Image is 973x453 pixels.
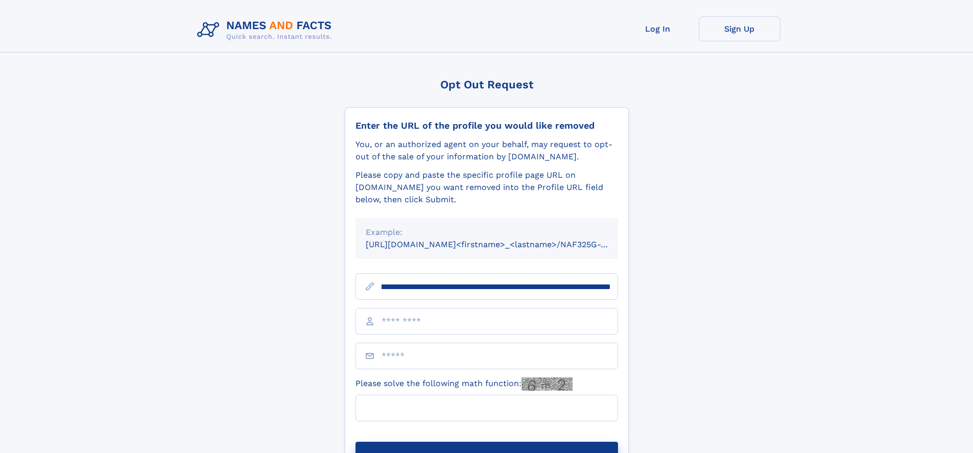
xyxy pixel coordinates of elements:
[617,16,699,41] a: Log In
[355,169,618,206] div: Please copy and paste the specific profile page URL on [DOMAIN_NAME] you want removed into the Pr...
[355,138,618,163] div: You, or an authorized agent on your behalf, may request to opt-out of the sale of your informatio...
[355,377,573,391] label: Please solve the following math function:
[193,16,340,44] img: Logo Names and Facts
[366,240,637,249] small: [URL][DOMAIN_NAME]<firstname>_<lastname>/NAF325G-xxxxxxxx
[699,16,780,41] a: Sign Up
[345,78,629,91] div: Opt Out Request
[355,120,618,131] div: Enter the URL of the profile you would like removed
[366,226,608,239] div: Example:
